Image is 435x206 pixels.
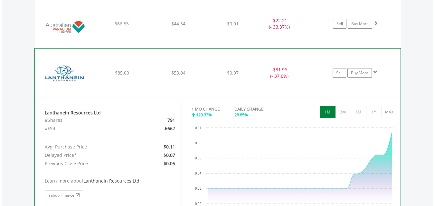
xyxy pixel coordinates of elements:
[164,160,175,166] span: $0.05
[366,106,382,118] button: 1Y
[195,126,202,130] text: 0.07
[227,70,239,76] span: $0.07
[195,172,202,175] text: 0.04
[40,124,133,133] div: #FSR
[192,106,220,112] div: 1 MO CHANGE
[38,57,93,95] img: EQU.AU.LNR.png
[133,124,180,133] div: .6667
[333,19,346,29] a: Sell
[195,141,202,145] text: 0.06
[320,106,336,118] button: 1M
[164,152,175,158] span: $0.07
[171,70,185,76] span: $53.04
[255,67,303,79] div: - (- 37.6%)
[45,178,175,184] div: Learn more about
[115,21,129,27] span: $66.55
[273,17,287,23] span: $22.21
[382,106,397,118] button: MAX
[45,110,175,116] div: Lanthanein Resources Ltd
[195,157,202,160] text: 0.05
[83,178,139,184] span: Lanthanein Resources Ltd
[195,187,202,190] text: 0.03
[133,116,180,124] div: 791
[255,17,304,30] div: - (- 33.37%)
[234,106,286,112] div: DAILY CHANGE
[40,143,133,151] div: Avg. Purchase Price
[40,159,133,168] div: Previous Close Price
[40,116,133,124] div: #Shares
[38,8,93,46] img: EQU.AU.AVL.png
[164,144,175,150] span: $0.11
[40,151,133,159] div: Delayed Price*
[45,191,83,200] a: Yahoo Finance
[227,21,239,27] span: $0.01
[234,112,248,118] span: 28.85%
[195,202,202,206] text: 0.02
[171,21,185,27] span: $44.34
[333,68,346,78] a: Sell
[115,70,129,76] span: $85.00
[335,106,351,118] button: 3M
[348,19,372,29] a: Buy More
[273,67,287,73] span: $31.96
[347,68,372,78] a: Buy More
[196,112,212,118] span: 123.33%
[351,106,366,118] button: 6M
